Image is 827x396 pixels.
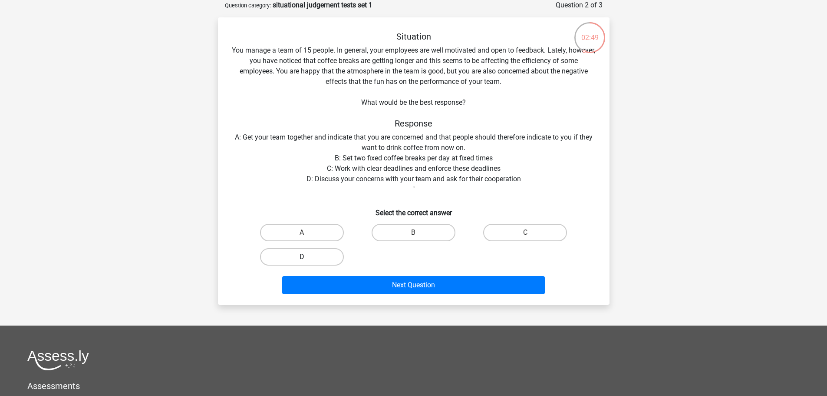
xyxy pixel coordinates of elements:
h5: Situation [232,31,596,42]
label: B [372,224,455,241]
label: D [260,248,344,266]
h6: Select the correct answer [232,202,596,217]
img: Assessly logo [27,350,89,370]
h5: Assessments [27,381,800,391]
label: A [260,224,344,241]
label: C [483,224,567,241]
div: You manage a team of 15 people. In general, your employees are well motivated and open to feedbac... [221,31,606,298]
button: Next Question [282,276,545,294]
div: 02:49 [573,21,606,43]
small: Question category: [225,2,271,9]
h5: Response [232,118,596,129]
strong: situational judgement tests set 1 [273,1,372,9]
